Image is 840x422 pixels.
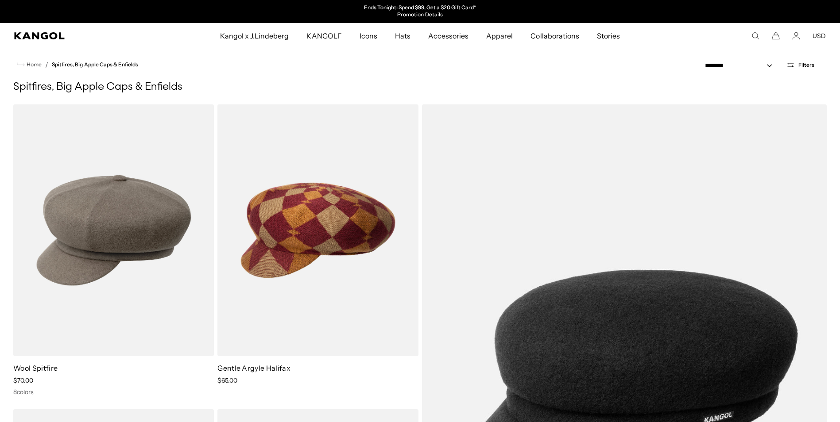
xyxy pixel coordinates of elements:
[25,61,42,68] span: Home
[298,23,350,49] a: KANGOLF
[701,61,781,70] select: Sort by: Featured
[477,23,522,49] a: Apparel
[419,23,477,49] a: Accessories
[217,104,418,356] img: Gentle Argyle Halifax
[772,32,780,40] button: Cart
[217,364,290,372] a: Gentle Argyle Halifax
[220,23,289,49] span: Kangol x J.Lindeberg
[798,62,814,68] span: Filters
[364,4,476,12] p: Ends Tonight: Spend $99, Get a $20 Gift Card*
[211,23,298,49] a: Kangol x J.Lindeberg
[351,23,386,49] a: Icons
[13,104,214,356] img: Wool Spitfire
[14,32,146,39] a: Kangol
[597,23,620,49] span: Stories
[386,23,419,49] a: Hats
[360,23,377,49] span: Icons
[751,32,759,40] summary: Search here
[522,23,588,49] a: Collaborations
[792,32,800,40] a: Account
[428,23,468,49] span: Accessories
[530,23,579,49] span: Collaborations
[13,376,33,384] span: $70.00
[781,61,820,69] button: Open filters
[217,376,237,384] span: $65.00
[306,23,341,49] span: KANGOLF
[17,61,42,69] a: Home
[813,32,826,40] button: USD
[13,81,827,94] h1: Spitfires, Big Apple Caps & Enfields
[329,4,511,19] div: Announcement
[13,364,58,372] a: Wool Spitfire
[329,4,511,19] div: 1 of 2
[329,4,511,19] slideshow-component: Announcement bar
[397,11,442,18] a: Promotion Details
[52,61,138,68] a: Spitfires, Big Apple Caps & Enfields
[42,59,48,70] li: /
[486,23,513,49] span: Apparel
[13,388,214,396] div: 8 colors
[588,23,629,49] a: Stories
[395,23,410,49] span: Hats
